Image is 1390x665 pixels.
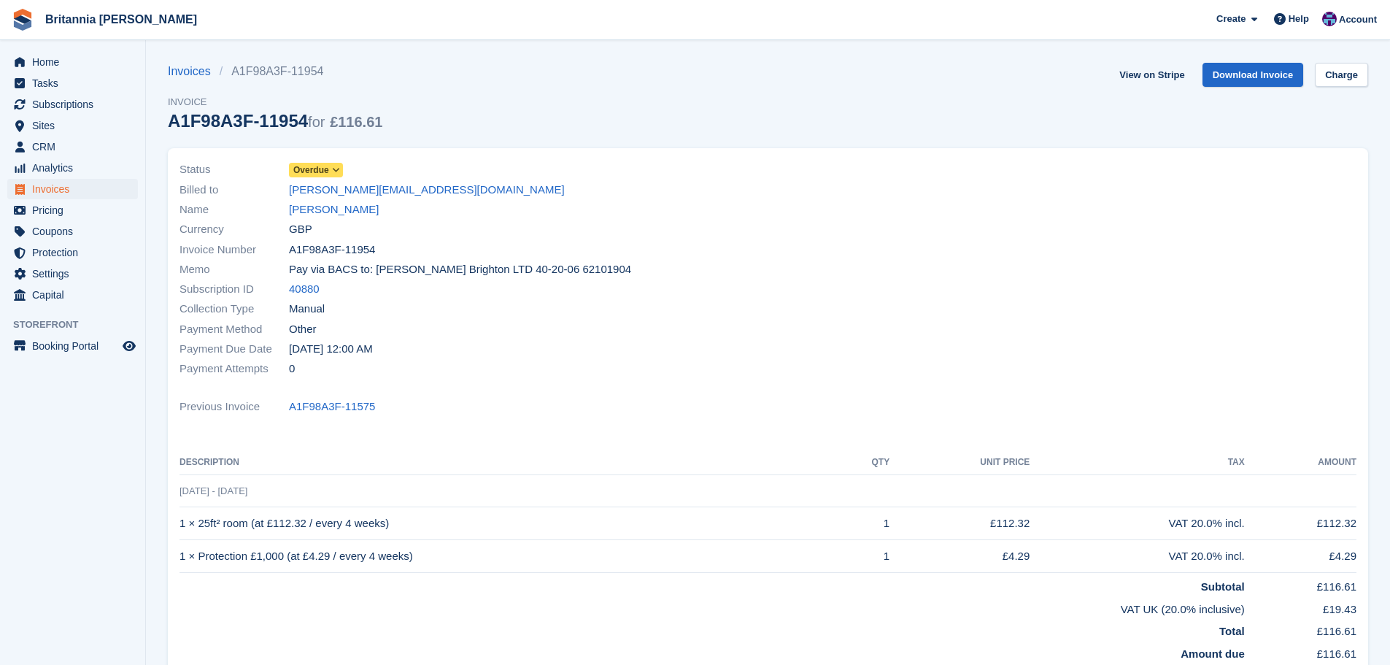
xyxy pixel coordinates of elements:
span: Overdue [293,164,329,177]
img: stora-icon-8386f47178a22dfd0bd8f6a31ec36ba5ce8667c1dd55bd0f319d3a0aa187defe.svg [12,9,34,31]
span: Help [1289,12,1309,26]
td: £112.32 [889,507,1030,540]
span: Pay via BACS to: [PERSON_NAME] Brighton LTD 40-20-06 62101904 [289,261,631,278]
span: Invoice Number [179,242,289,258]
a: menu [7,336,138,356]
span: Collection Type [179,301,289,318]
span: Analytics [32,158,120,178]
span: Account [1339,12,1377,27]
span: Payment Method [179,321,289,338]
td: £4.29 [1245,540,1356,573]
span: £116.61 [330,114,382,130]
span: Booking Portal [32,336,120,356]
span: Payment Due Date [179,341,289,358]
span: Subscriptions [32,94,120,115]
span: Payment Attempts [179,361,289,377]
span: Coupons [32,221,120,242]
th: QTY [838,451,889,474]
span: Invoice [168,95,382,109]
span: Currency [179,221,289,238]
span: Settings [32,264,120,284]
time: 2025-10-06 23:00:00 UTC [289,341,373,358]
span: A1F98A3F-11954 [289,242,375,258]
a: menu [7,264,138,284]
td: 1 × 25ft² room (at £112.32 / every 4 weeks) [179,507,838,540]
span: CRM [32,137,120,157]
a: menu [7,52,138,72]
span: Manual [289,301,325,318]
span: [DATE] - [DATE] [179,485,247,496]
span: Subscription ID [179,281,289,298]
span: Capital [32,285,120,305]
td: 1 [838,507,889,540]
a: Download Invoice [1202,63,1304,87]
a: Britannia [PERSON_NAME] [39,7,203,31]
span: Previous Invoice [179,399,289,415]
strong: Total [1219,625,1245,637]
a: Invoices [168,63,220,80]
th: Amount [1245,451,1356,474]
td: £116.61 [1245,573,1356,596]
img: Becca Clark [1322,12,1337,26]
span: 0 [289,361,295,377]
a: Overdue [289,161,343,178]
a: menu [7,115,138,136]
th: Unit Price [889,451,1030,474]
a: menu [7,200,138,220]
span: Tasks [32,73,120,93]
nav: breadcrumbs [168,63,382,80]
a: menu [7,242,138,263]
span: Create [1216,12,1246,26]
a: [PERSON_NAME] [289,201,379,218]
span: Home [32,52,120,72]
span: for [308,114,325,130]
span: Pricing [32,200,120,220]
a: menu [7,285,138,305]
a: Preview store [120,337,138,355]
td: £19.43 [1245,596,1356,618]
a: menu [7,73,138,93]
td: VAT UK (20.0% inclusive) [179,596,1245,618]
div: VAT 20.0% incl. [1030,515,1244,532]
span: Sites [32,115,120,136]
span: Status [179,161,289,178]
th: Tax [1030,451,1244,474]
a: menu [7,137,138,157]
div: VAT 20.0% incl. [1030,548,1244,565]
span: Storefront [13,318,145,332]
td: 1 [838,540,889,573]
div: A1F98A3F-11954 [168,111,382,131]
a: menu [7,158,138,178]
span: Name [179,201,289,218]
a: menu [7,94,138,115]
th: Description [179,451,838,474]
td: £112.32 [1245,507,1356,540]
strong: Subtotal [1201,580,1245,593]
span: Invoices [32,179,120,199]
a: 40880 [289,281,320,298]
span: Memo [179,261,289,278]
td: £116.61 [1245,618,1356,640]
a: menu [7,179,138,199]
td: £4.29 [889,540,1030,573]
span: Protection [32,242,120,263]
span: GBP [289,221,312,238]
span: Billed to [179,182,289,199]
strong: Amount due [1181,647,1245,660]
a: menu [7,221,138,242]
a: Charge [1315,63,1368,87]
td: £116.61 [1245,640,1356,663]
a: [PERSON_NAME][EMAIL_ADDRESS][DOMAIN_NAME] [289,182,565,199]
td: 1 × Protection £1,000 (at £4.29 / every 4 weeks) [179,540,838,573]
a: A1F98A3F-11575 [289,399,375,415]
span: Other [289,321,317,338]
a: View on Stripe [1113,63,1190,87]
